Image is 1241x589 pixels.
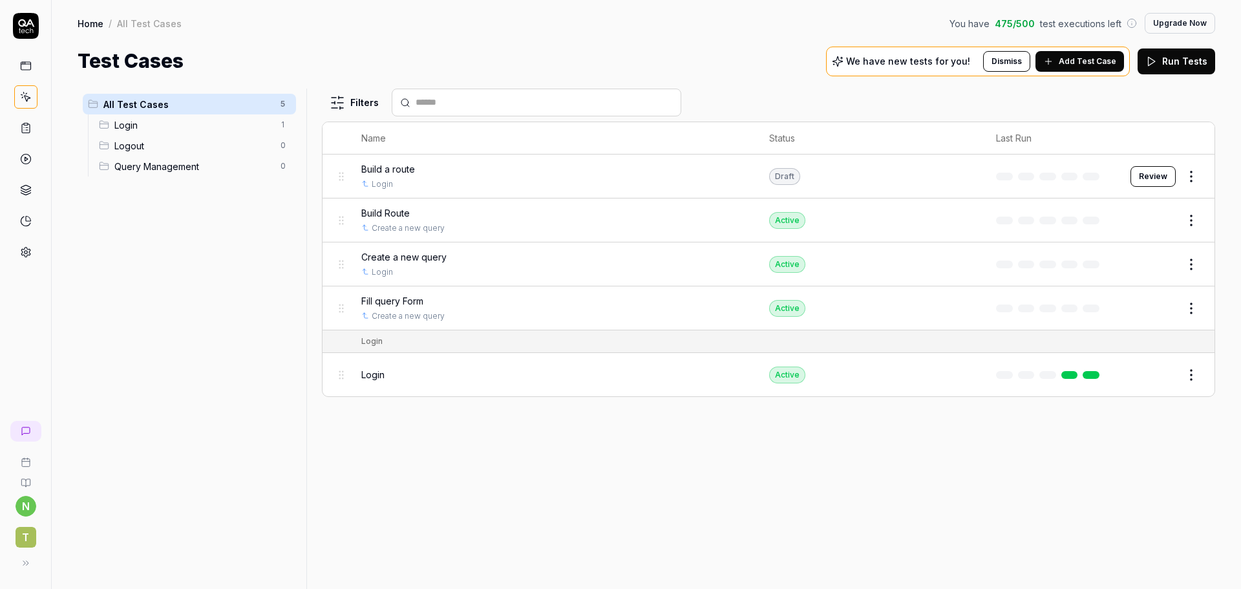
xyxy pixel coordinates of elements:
[103,98,273,111] span: All Test Cases
[323,155,1214,198] tr: Build a routeLoginDraftReview
[756,122,983,155] th: Status
[361,368,385,381] span: Login
[94,135,296,156] div: Drag to reorderLogout0
[983,122,1118,155] th: Last Run
[769,300,805,317] div: Active
[1145,13,1215,34] button: Upgrade Now
[275,96,291,112] span: 5
[114,118,273,132] span: Login
[1059,56,1116,67] span: Add Test Case
[275,138,291,153] span: 0
[10,421,41,442] a: New conversation
[5,517,46,550] button: T
[275,158,291,174] span: 0
[94,156,296,177] div: Drag to reorderQuery Management0
[348,122,757,155] th: Name
[16,496,36,517] button: n
[361,294,423,308] span: Fill query Form
[769,212,805,229] div: Active
[117,17,182,30] div: All Test Cases
[949,17,990,30] span: You have
[1040,17,1121,30] span: test executions left
[1035,51,1124,72] button: Add Test Case
[323,353,1214,396] tr: LoginActive
[323,198,1214,242] tr: Build RouteCreate a new queryActive
[769,168,800,185] div: Draft
[846,57,970,66] p: We have new tests for you!
[114,139,273,153] span: Logout
[361,206,410,220] span: Build Route
[361,250,447,264] span: Create a new query
[983,51,1030,72] button: Dismiss
[275,117,291,133] span: 1
[361,162,415,176] span: Build a route
[323,286,1214,330] tr: Fill query FormCreate a new queryActive
[94,114,296,135] div: Drag to reorderLogin1
[372,266,393,278] a: Login
[372,310,445,322] a: Create a new query
[769,367,805,383] div: Active
[1130,166,1176,187] button: Review
[372,178,393,190] a: Login
[372,222,445,234] a: Create a new query
[361,336,383,347] div: Login
[114,160,273,173] span: Query Management
[322,90,387,116] button: Filters
[769,256,805,273] div: Active
[5,467,46,488] a: Documentation
[78,47,184,76] h1: Test Cases
[323,242,1214,286] tr: Create a new queryLoginActive
[109,17,112,30] div: /
[1138,48,1215,74] button: Run Tests
[5,447,46,467] a: Book a call with us
[16,527,36,548] span: T
[995,17,1035,30] span: 475 / 500
[78,17,103,30] a: Home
